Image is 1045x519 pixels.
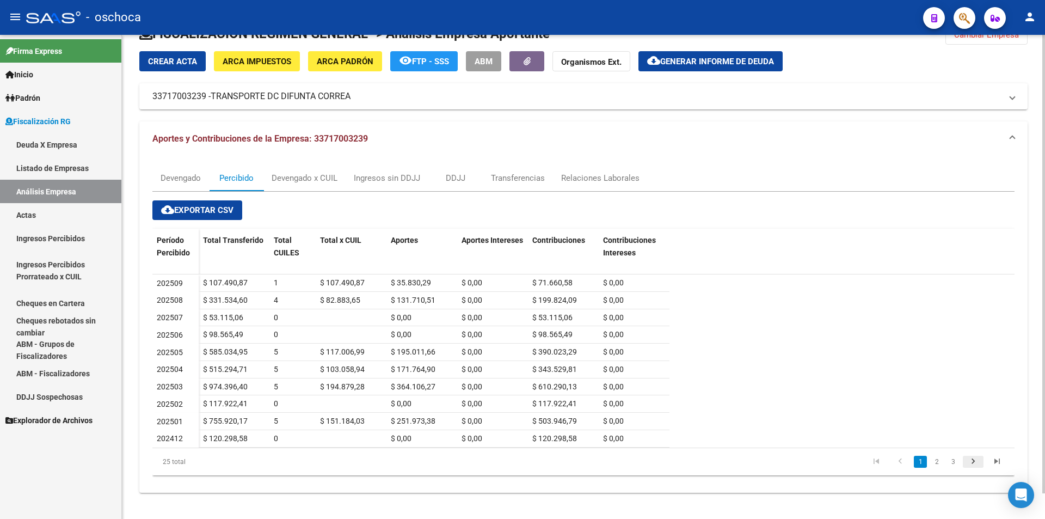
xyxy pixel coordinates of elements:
[317,57,373,66] span: ARCA Padrón
[203,313,243,322] span: $ 53.115,06
[203,278,248,287] span: $ 107.490,87
[152,448,323,475] div: 25 total
[391,347,435,356] span: $ 195.011,66
[1023,10,1036,23] mat-icon: person
[603,347,624,356] span: $ 0,00
[647,54,660,67] mat-icon: cloud_download
[203,347,248,356] span: $ 585.034,95
[1008,482,1034,508] div: Open Intercom Messenger
[532,330,573,339] span: $ 98.565,49
[274,434,278,443] span: 0
[603,382,624,391] span: $ 0,00
[203,417,248,425] span: $ 755.920,17
[308,51,382,71] button: ARCA Padrón
[203,382,248,391] span: $ 974.396,40
[316,229,386,274] datatable-header-cell: Total x CUIL
[391,365,435,374] span: $ 171.764,90
[391,330,411,339] span: $ 0,00
[603,434,624,443] span: $ 0,00
[157,296,183,304] span: 202508
[399,54,412,67] mat-icon: remove_red_eye
[320,417,365,425] span: $ 151.184,03
[391,236,418,245] span: Aportes
[157,279,183,288] span: 202509
[274,278,278,287] span: 1
[946,456,960,468] a: 3
[462,330,482,339] span: $ 0,00
[603,313,624,322] span: $ 0,00
[157,365,183,374] span: 202504
[603,417,624,425] span: $ 0,00
[532,236,585,245] span: Contribuciones
[139,51,206,71] button: Crear Acta
[462,399,482,408] span: $ 0,00
[139,83,1028,109] mat-expansion-panel-header: 33717003239 -TRANSPORTE DC DIFUNTA CORREA
[390,51,458,71] button: FTP - SSS
[599,229,669,274] datatable-header-cell: Contribuciones Intereses
[532,347,577,356] span: $ 390.023,29
[457,229,528,274] datatable-header-cell: Aportes Intereses
[954,30,1019,40] span: Cambiar Empresa
[446,172,465,184] div: DDJJ
[157,348,183,357] span: 202505
[274,347,278,356] span: 5
[157,417,183,426] span: 202501
[272,172,337,184] div: Devengado x CUIL
[528,229,599,274] datatable-header-cell: Contribuciones
[161,172,201,184] div: Devengado
[462,434,482,443] span: $ 0,00
[274,236,299,257] span: Total CUILES
[320,278,365,287] span: $ 107.490,87
[139,121,1028,156] mat-expansion-panel-header: Aportes y Contribuciones de la Empresa: 33717003239
[491,172,545,184] div: Transferencias
[203,434,248,443] span: $ 120.298,58
[561,172,640,184] div: Relaciones Laborales
[161,203,174,216] mat-icon: cloud_download
[320,365,365,374] span: $ 103.058,94
[603,296,624,304] span: $ 0,00
[274,417,278,425] span: 5
[161,205,233,215] span: Exportar CSV
[945,25,1028,45] button: Cambiar Empresa
[532,365,577,374] span: $ 343.529,81
[603,365,624,374] span: $ 0,00
[462,347,482,356] span: $ 0,00
[320,347,365,356] span: $ 117.006,99
[274,313,278,322] span: 0
[274,330,278,339] span: 0
[391,278,431,287] span: $ 35.830,29
[274,399,278,408] span: 0
[203,236,263,245] span: Total Transferido
[152,90,1001,102] mat-panel-title: 33717003239 -
[86,5,141,29] span: - oschoca
[320,382,365,391] span: $ 194.879,28
[462,417,482,425] span: $ 0,00
[462,313,482,322] span: $ 0,00
[912,453,929,471] li: page 1
[532,399,577,408] span: $ 117.922,41
[963,456,983,468] a: go to next page
[945,453,961,471] li: page 3
[603,399,624,408] span: $ 0,00
[391,382,435,391] span: $ 364.106,27
[211,90,351,102] span: TRANSPORTE DC DIFUNTA CORREA
[603,236,656,257] span: Contribuciones Intereses
[9,10,22,23] mat-icon: menu
[532,417,577,425] span: $ 503.946,79
[157,313,183,322] span: 202507
[391,296,435,304] span: $ 131.710,51
[5,45,62,57] span: Firma Express
[466,51,501,71] button: ABM
[391,313,411,322] span: $ 0,00
[391,399,411,408] span: $ 0,00
[890,456,911,468] a: go to previous page
[203,365,248,374] span: $ 515.294,71
[203,330,243,339] span: $ 98.565,49
[391,417,435,425] span: $ 251.973,38
[157,236,190,257] span: Período Percibido
[462,382,482,391] span: $ 0,00
[532,278,573,287] span: $ 71.660,58
[532,296,577,304] span: $ 199.824,09
[139,156,1028,493] div: Aportes y Contribuciones de la Empresa: 33717003239
[157,434,183,443] span: 202412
